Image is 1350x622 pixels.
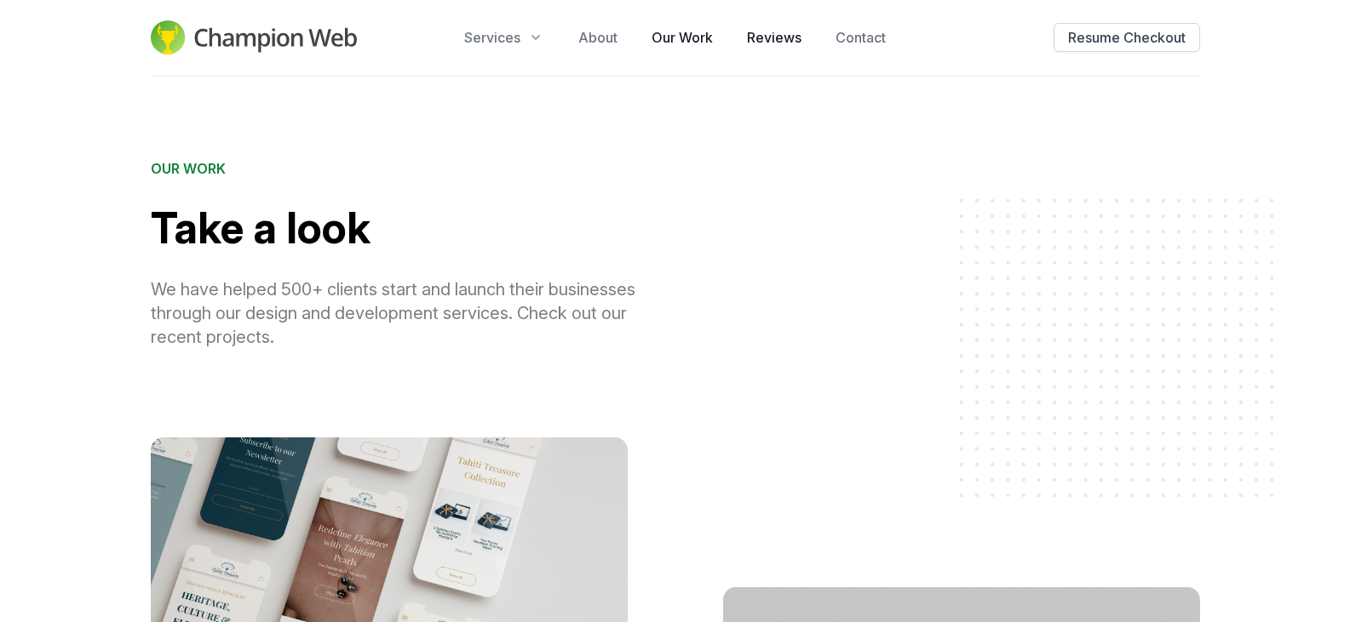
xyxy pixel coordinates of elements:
a: Contact [836,27,886,48]
img: Champion Web [151,20,358,54]
p: We have helped 500+ clients start and launch their businesses through our design and development ... [151,277,641,349]
button: Resume Checkout [1054,23,1200,52]
h2: OUR WORK [151,158,641,179]
a: Our Work [652,27,713,48]
button: Services [464,27,544,48]
a: Reviews [747,27,801,48]
h1: Take a look [151,179,641,277]
span: Services [464,27,520,48]
a: About [578,27,618,48]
